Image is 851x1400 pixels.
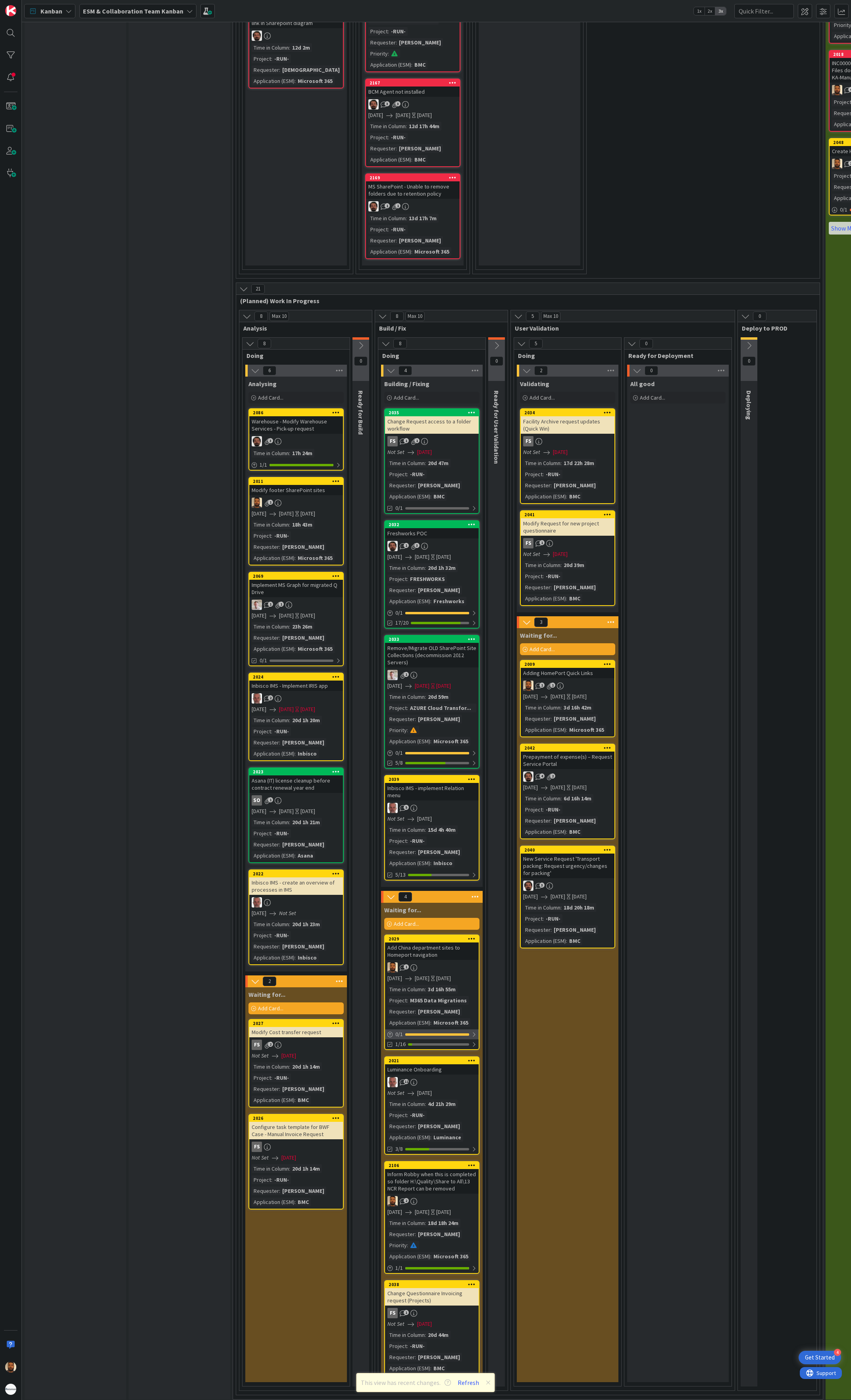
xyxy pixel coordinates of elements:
[387,1077,398,1087] img: HB
[834,1349,841,1356] div: 4
[368,201,379,212] img: AC
[249,1020,343,1037] div: 2027Modify Cost transfer request
[397,38,443,47] div: [PERSON_NAME]
[388,133,389,142] span: :
[539,540,545,545] span: 1
[249,768,343,793] div: 2023Asana (IT) license cleanup before contract renewal year end
[385,636,479,667] div: 2033Remove/Migrate OLD SharePoint Site Collections (decommission 2012 Servers)
[253,410,343,415] div: 2086
[544,470,562,479] div: -RUN-
[249,870,343,877] div: 2022
[385,1029,479,1039] div: 0/1
[399,366,412,375] span: 4
[83,7,183,15] b: ESM & Collaboration Team Kanban
[529,339,543,348] span: 5
[406,122,407,131] span: :
[385,1263,479,1273] div: 1/1
[544,572,562,581] div: -RUN-
[385,608,479,618] div: 0/1
[295,554,296,562] span: :
[246,352,340,360] span: Doing
[523,492,566,501] div: Application (ESM)
[243,324,362,332] span: Analysis
[387,553,402,561] span: [DATE]
[521,744,614,752] div: 2042
[366,79,460,87] div: 2167
[521,881,614,891] div: AC
[387,459,425,467] div: Time in Column
[840,206,847,214] span: 0 / 1
[387,448,404,456] i: Not Set
[17,1,36,11] span: Support
[394,920,419,927] span: Add Card...
[387,492,430,501] div: Application (ESM)
[385,416,479,434] div: Change Request access to a folder workflow
[249,498,343,508] div: DM
[368,111,383,119] span: [DATE]
[387,1196,398,1206] img: DM
[280,65,342,74] div: [DEMOGRAPHIC_DATA]
[368,60,411,69] div: Application (ESM)
[694,7,705,15] span: 1x
[385,409,479,434] div: 2035Change Request access to a folder workflow
[387,481,415,490] div: Requester
[520,380,549,388] span: Validating
[395,203,400,208] span: 1
[745,390,753,420] span: Deploying
[534,366,548,375] span: 2
[567,492,582,501] div: BMC
[715,7,726,15] span: 3x
[249,1020,343,1027] div: 2027
[249,870,343,895] div: 2022Inbisco IMS - create an overview of processes in IMS
[742,356,756,366] span: 0
[411,247,412,256] span: :
[253,573,343,579] div: 2069
[370,175,460,181] div: 2169
[417,448,432,456] span: [DATE]
[263,366,276,375] span: 6
[300,510,315,518] div: [DATE]
[368,38,396,47] div: Requester
[521,846,614,878] div: 2040New Service Request 'Transport packing: Request urgency/changes for packing'
[5,5,16,16] img: Visit kanbanzone.com
[368,236,396,245] div: Requester
[521,744,614,769] div: 2042Prepayment of expense(s) – Request Service Portal
[407,470,408,479] span: :
[272,314,287,318] div: Max 10
[289,449,290,458] span: :
[379,324,498,332] span: Build / Fix
[268,500,273,505] span: 1
[407,122,441,131] div: 12d 17h 44m
[249,416,343,434] div: Warehouse - Modify Warehouse Services - Pick-up request
[404,543,409,548] span: 1
[290,43,312,52] div: 12d 2m
[518,352,611,360] span: Doing
[529,394,555,401] span: Add Card...
[411,155,412,164] span: :
[289,520,290,529] span: :
[382,352,476,360] span: Doing
[455,1377,482,1388] button: Refresh
[258,394,283,401] span: Add Card...
[260,461,267,469] span: 1 / 1
[628,352,722,360] span: Ready for Deployment
[249,31,343,41] div: AC
[552,481,598,490] div: [PERSON_NAME]
[521,511,614,518] div: 2041
[389,27,408,36] div: -RUN-
[523,459,560,467] div: Time in Column
[368,27,388,36] div: Project
[249,485,343,495] div: Modify footer SharePoint sites
[368,122,406,131] div: Time in Column
[388,49,389,58] span: :
[253,479,343,484] div: 2011
[385,528,479,538] div: Freshworks POC
[384,380,429,388] span: Building / Fixing
[366,201,460,212] div: AC
[396,144,397,153] span: :
[279,65,280,74] span: :
[412,60,427,69] div: BMC
[566,492,567,501] span: :
[705,7,715,15] span: 2x
[385,776,479,783] div: 2039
